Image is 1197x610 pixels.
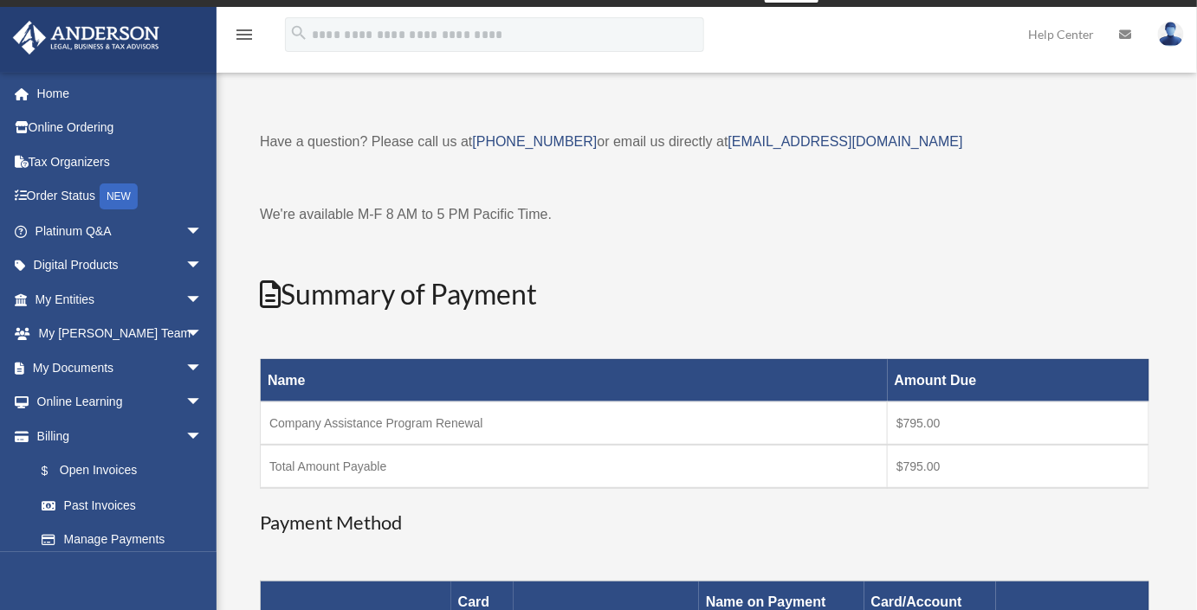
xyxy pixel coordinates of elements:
th: Amount Due [888,359,1149,401]
img: User Pic [1158,22,1184,47]
a: My Documentsarrow_drop_down [12,350,229,385]
div: NEW [100,183,138,209]
td: $795.00 [888,401,1149,445]
a: [PHONE_NUMBER] [472,134,597,149]
a: Digital Productsarrow_drop_down [12,248,229,283]
a: Past Invoices [24,488,220,523]
td: Total Amount Payable [261,445,888,488]
a: $Open Invoices [24,453,211,489]
span: arrow_drop_down [185,385,220,421]
span: $ [51,460,60,482]
a: My Entitiesarrow_drop_down [12,282,229,317]
a: Home [12,76,229,111]
a: Tax Organizers [12,144,229,179]
i: search [289,23,308,42]
a: My [PERSON_NAME] Teamarrow_drop_down [12,317,229,351]
a: Billingarrow_drop_down [12,419,220,453]
a: menu [234,30,255,45]
a: Platinum Q&Aarrow_drop_down [12,214,229,248]
a: Order StatusNEW [12,179,229,215]
a: Online Ordering [12,111,229,145]
span: arrow_drop_down [185,317,220,352]
span: arrow_drop_down [185,350,220,386]
p: Have a question? Please call us at or email us directly at [260,130,1149,154]
a: Online Learningarrow_drop_down [12,385,229,420]
h2: Summary of Payment [260,275,1149,314]
span: arrow_drop_down [185,419,220,454]
img: Anderson Advisors Platinum Portal [8,21,165,55]
p: We're available M-F 8 AM to 5 PM Pacific Time. [260,202,1149,227]
td: Company Assistance Program Renewal [261,401,888,445]
th: Name [261,359,888,401]
span: arrow_drop_down [185,282,220,318]
a: [EMAIL_ADDRESS][DOMAIN_NAME] [728,134,963,149]
h3: Payment Method [260,510,1149,536]
span: arrow_drop_down [185,214,220,249]
i: menu [234,24,255,45]
a: Manage Payments [24,523,220,557]
span: arrow_drop_down [185,248,220,284]
td: $795.00 [888,445,1149,488]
